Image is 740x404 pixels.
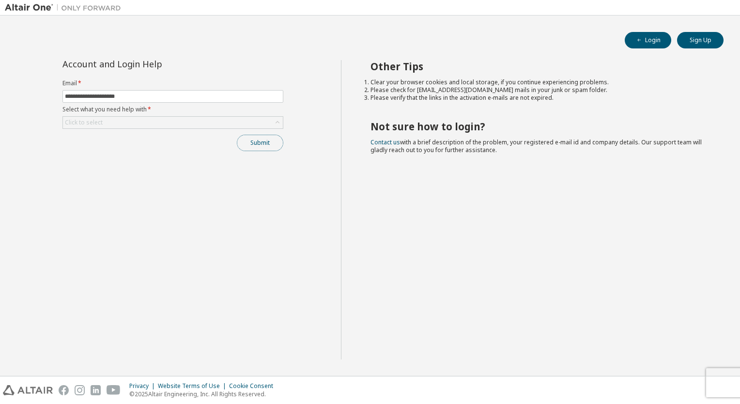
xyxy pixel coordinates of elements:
h2: Other Tips [370,60,707,73]
button: Sign Up [677,32,724,48]
img: facebook.svg [59,385,69,395]
img: altair_logo.svg [3,385,53,395]
div: Cookie Consent [229,382,279,390]
div: Privacy [129,382,158,390]
li: Please check for [EMAIL_ADDRESS][DOMAIN_NAME] mails in your junk or spam folder. [370,86,707,94]
img: Altair One [5,3,126,13]
div: Account and Login Help [62,60,239,68]
label: Email [62,79,283,87]
div: Website Terms of Use [158,382,229,390]
a: Contact us [370,138,400,146]
button: Submit [237,135,283,151]
button: Login [625,32,671,48]
li: Please verify that the links in the activation e-mails are not expired. [370,94,707,102]
img: youtube.svg [107,385,121,395]
p: © 2025 Altair Engineering, Inc. All Rights Reserved. [129,390,279,398]
span: with a brief description of the problem, your registered e-mail id and company details. Our suppo... [370,138,702,154]
div: Click to select [63,117,283,128]
h2: Not sure how to login? [370,120,707,133]
img: instagram.svg [75,385,85,395]
li: Clear your browser cookies and local storage, if you continue experiencing problems. [370,78,707,86]
label: Select what you need help with [62,106,283,113]
img: linkedin.svg [91,385,101,395]
div: Click to select [65,119,103,126]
